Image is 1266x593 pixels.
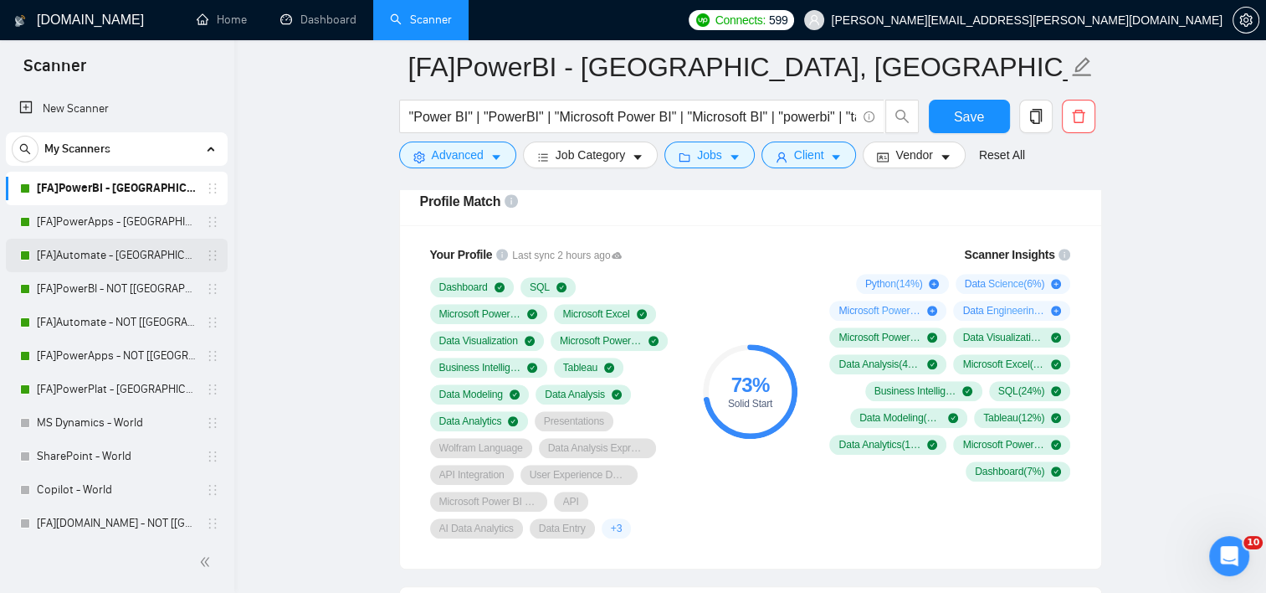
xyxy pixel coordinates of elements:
[962,358,1044,371] span: Microsoft Excel ( 41 %)
[439,388,503,401] span: Data Modeling
[409,106,856,127] input: Search Freelance Jobs...
[874,384,956,398] span: Business Intelligence ( 24 %)
[1062,100,1095,133] button: delete
[539,522,586,535] span: Data Entry
[280,13,356,27] a: dashboardDashboard
[37,406,196,440] a: MS Dynamics - World
[962,386,972,396] span: check-circle
[604,363,614,373] span: check-circle
[1058,249,1070,260] span: info-circle
[439,415,502,428] span: Data Analytics
[37,507,196,540] a: [FA][DOMAIN_NAME] - NOT [[GEOGRAPHIC_DATA], CAN, [GEOGRAPHIC_DATA]] - No AI
[13,143,38,155] span: search
[838,304,920,317] span: Microsoft Power Automate ( 6 %)
[439,281,488,294] span: Dashboard
[964,249,1054,260] span: Scanner Insights
[206,450,219,463] span: holder
[439,334,518,348] span: Data Visualization
[560,334,642,348] span: Microsoft Power BI Data Visualization
[794,146,824,164] span: Client
[983,411,1044,425] span: Tableau ( 12 %)
[14,8,26,34] img: logo
[37,339,196,373] a: [FA]PowerApps - NOT [[GEOGRAPHIC_DATA], CAN, [GEOGRAPHIC_DATA]]
[632,151,643,163] span: caret-down
[929,279,939,289] span: plus-circle
[199,554,216,570] span: double-left
[962,331,1044,344] span: Data Visualization ( 69 %)
[556,282,566,292] span: check-circle
[1051,279,1061,289] span: plus-circle
[998,384,1045,398] span: SQL ( 24 %)
[679,151,690,163] span: folder
[545,388,605,401] span: Data Analysis
[512,248,622,264] span: Last sync 2 hours ago
[859,411,941,425] span: Data Modeling ( 15 %)
[44,132,110,166] span: My Scanners
[527,363,537,373] span: check-circle
[612,389,622,400] span: check-circle
[729,151,741,163] span: caret-down
[527,309,537,319] span: check-circle
[399,142,516,168] button: settingAdvancedcaret-down
[808,14,820,26] span: user
[197,13,247,27] a: homeHome
[37,239,196,272] a: [FA]Automate - [GEOGRAPHIC_DATA], [GEOGRAPHIC_DATA], [GEOGRAPHIC_DATA]
[206,416,219,430] span: holder
[838,358,920,371] span: Data Analysis ( 47 %)
[1233,7,1259,34] button: setting
[929,100,1010,133] button: Save
[490,151,502,163] span: caret-down
[948,413,958,423] span: check-circle
[664,142,755,168] button: folderJobscaret-down
[962,304,1044,317] span: Data Engineering ( 5 %)
[1020,109,1052,124] span: copy
[830,151,842,163] span: caret-down
[1051,306,1061,316] span: plus-circle
[563,495,579,508] span: API
[544,415,604,428] span: Presentations
[1233,13,1258,27] span: setting
[696,13,710,27] img: upwork-logo.png
[525,336,535,346] span: check-circle
[637,309,647,319] span: check-circle
[1071,56,1093,78] span: edit
[439,468,505,482] span: API Integration
[703,399,797,409] div: Solid Start
[838,331,920,344] span: Microsoft Power BI ( 75 %)
[1051,413,1061,423] span: check-circle
[206,349,219,363] span: holder
[439,495,538,508] span: Microsoft Power BI Development
[37,440,196,473] a: SharePoint - World
[37,272,196,306] a: [FA]PowerBI - NOT [[GEOGRAPHIC_DATA], CAN, [GEOGRAPHIC_DATA]]
[510,389,520,400] span: check-circle
[761,142,857,168] button: userClientcaret-down
[927,306,937,316] span: plus-circle
[863,142,965,168] button: idcardVendorcaret-down
[439,307,521,321] span: Microsoft Power BI
[523,142,658,168] button: barsJob Categorycaret-down
[886,109,918,124] span: search
[1063,109,1094,124] span: delete
[1233,13,1259,27] a: setting
[1051,333,1061,343] span: check-circle
[19,92,214,126] a: New Scanner
[864,111,874,122] span: info-circle
[1019,100,1053,133] button: copy
[505,194,518,208] span: info-circle
[697,146,722,164] span: Jobs
[206,316,219,329] span: holder
[563,361,598,374] span: Tableau
[556,146,625,164] span: Job Category
[648,336,659,346] span: check-circle
[885,100,919,133] button: search
[12,136,38,162] button: search
[439,361,521,374] span: Business Intelligence
[962,438,1044,451] span: Microsoft Power BI Data Visualization ( 8 %)
[530,281,550,294] span: SQL
[877,151,889,163] span: idcard
[530,468,628,482] span: User Experience Design
[715,11,766,29] span: Connects:
[838,438,920,451] span: Data Analytics ( 10 %)
[927,440,937,450] span: check-circle
[776,151,787,163] span: user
